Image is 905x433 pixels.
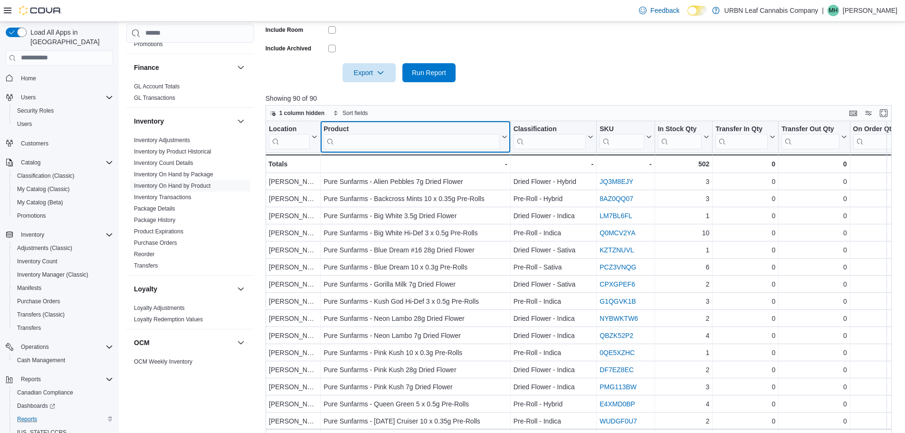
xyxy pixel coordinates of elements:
[863,107,874,119] button: Display options
[269,279,317,290] div: [PERSON_NAME]
[853,125,900,149] div: On Order Qty
[13,118,36,130] a: Users
[715,125,775,149] button: Transfer In Qty
[13,322,113,334] span: Transfers
[134,41,163,48] a: Promotions
[134,338,233,347] button: OCM
[13,197,67,208] a: My Catalog (Beta)
[635,1,683,20] a: Feedback
[17,271,88,279] span: Inventory Manager (Classic)
[17,298,60,305] span: Purchase Orders
[13,210,113,221] span: Promotions
[600,125,644,149] div: SKU URL
[600,298,636,305] a: G1QGVK1B
[657,347,709,358] div: 1
[10,255,117,268] button: Inventory Count
[10,169,117,183] button: Classification (Classic)
[21,375,41,383] span: Reports
[134,304,185,312] span: Loyalty Adjustments
[134,216,175,224] span: Package History
[513,125,586,149] div: Classification
[10,268,117,281] button: Inventory Manager (Classic)
[21,159,40,166] span: Catalog
[324,261,507,273] div: Pure Sunfarms - Blue Dream 10 x 0.3g Pre-Rolls
[134,316,203,323] span: Loyalty Redemption Values
[134,63,233,72] button: Finance
[17,415,37,423] span: Reports
[343,63,396,82] button: Export
[235,115,247,127] button: Inventory
[13,309,68,320] a: Transfers (Classic)
[650,6,679,15] span: Feedback
[2,136,117,150] button: Customers
[134,240,177,246] a: Purchase Orders
[657,313,709,324] div: 2
[781,347,847,358] div: 0
[134,83,180,90] a: GL Account Totals
[781,330,847,341] div: 0
[715,158,775,170] div: 0
[843,5,897,16] p: [PERSON_NAME]
[134,94,175,102] span: GL Transactions
[134,116,164,126] h3: Inventory
[657,244,709,256] div: 1
[13,282,45,294] a: Manifests
[134,217,175,223] a: Package History
[715,210,775,221] div: 0
[10,399,117,413] a: Dashboards
[513,330,593,341] div: Dried Flower - Indica
[134,182,210,190] span: Inventory On Hand by Product
[657,125,702,149] div: In Stock Qty
[134,193,191,201] span: Inventory Transactions
[13,322,45,334] a: Transfers
[13,387,77,398] a: Canadian Compliance
[13,210,50,221] a: Promotions
[657,125,702,134] div: In Stock Qty
[715,330,775,341] div: 0
[13,400,59,412] a: Dashboards
[781,227,847,239] div: 0
[13,269,92,280] a: Inventory Manager (Classic)
[13,400,113,412] span: Dashboards
[600,195,633,202] a: 8AZ0QQ07
[657,158,709,170] div: 502
[17,229,113,241] span: Inventory
[10,117,117,131] button: Users
[134,148,211,155] span: Inventory by Product Historical
[10,354,117,367] button: Cash Management
[600,125,644,134] div: SKU
[600,332,633,339] a: QBZK52P2
[715,193,775,204] div: 0
[266,45,311,52] label: Include Archived
[715,296,775,307] div: 0
[2,373,117,386] button: Reports
[781,210,847,221] div: 0
[134,95,175,101] a: GL Transactions
[268,158,317,170] div: Totals
[134,136,190,144] span: Inventory Adjustments
[134,183,210,189] a: Inventory On Hand by Product
[17,199,63,206] span: My Catalog (Beta)
[324,279,507,290] div: Pure Sunfarms - Gorilla Milk 7g Dried Flower
[513,244,593,256] div: Dried Flower - Sativa
[126,81,254,107] div: Finance
[13,296,113,307] span: Purchase Orders
[324,210,507,221] div: Pure Sunfarms - Big White 3.5g Dried Flower
[600,125,651,149] button: SKU
[134,358,192,365] a: OCM Weekly Inventory
[13,355,113,366] span: Cash Management
[27,28,113,47] span: Load All Apps in [GEOGRAPHIC_DATA]
[134,137,190,144] a: Inventory Adjustments
[657,296,709,307] div: 3
[781,125,847,149] button: Transfer Out Qty
[13,269,113,280] span: Inventory Manager (Classic)
[13,387,113,398] span: Canadian Compliance
[13,118,113,130] span: Users
[822,5,824,16] p: |
[10,104,117,117] button: Security Roles
[17,341,113,353] span: Operations
[600,246,634,254] a: KZTZNUVL
[13,105,57,116] a: Security Roles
